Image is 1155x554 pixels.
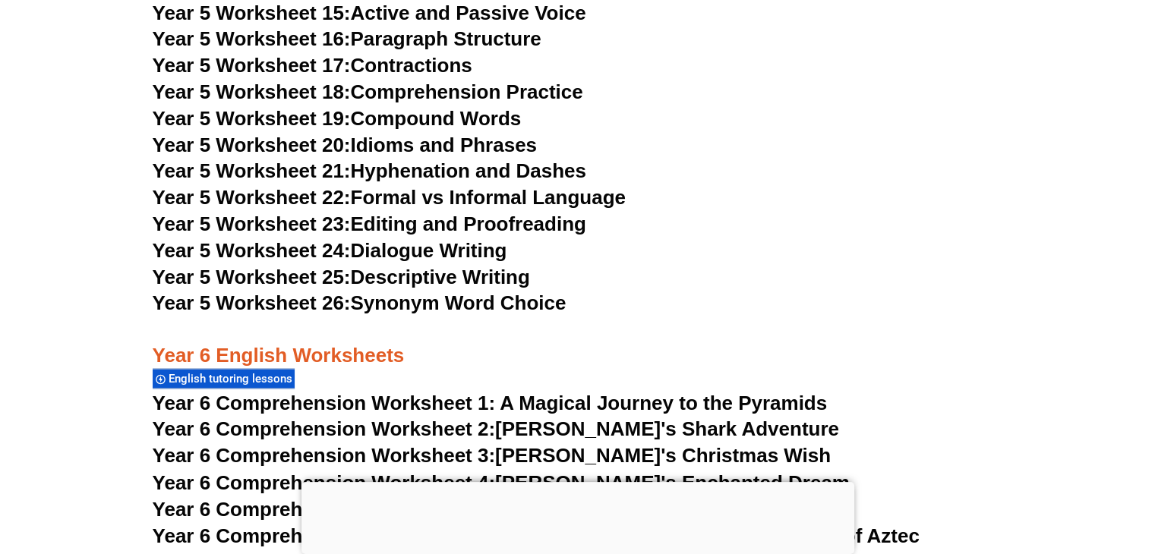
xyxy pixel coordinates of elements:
a: Year 6 Comprehension Worksheet 3:[PERSON_NAME]'s Christmas Wish [153,444,832,467]
span: Year 5 Worksheet 19: [153,107,351,130]
span: Year 6 Comprehension Worksheet 4: [153,471,496,493]
h3: Year 6 English Worksheets [153,317,1003,369]
a: Year 5 Worksheet 21:Hyphenation and Dashes [153,159,586,182]
span: Year 5 Worksheet 15: [153,2,351,24]
a: Year 5 Worksheet 16:Paragraph Structure [153,27,541,50]
span: English tutoring lessons [169,372,297,386]
span: Year 5 Worksheet 17: [153,54,351,77]
a: Year 6 Comprehension Worksheet 1: A Magical Journey to the Pyramids [153,392,828,414]
a: Year 5 Worksheet 15:Active and Passive Voice [153,2,586,24]
span: Year 6 Comprehension Worksheet 5: [153,497,496,520]
span: Year 5 Worksheet 21: [153,159,351,182]
span: Year 5 Worksheet 22: [153,186,351,209]
span: Year 6 Comprehension Worksheet 6: [153,524,496,546]
span: Year 6 Comprehension Worksheet 3: [153,444,496,467]
span: Year 5 Worksheet 24: [153,239,351,262]
a: Year 5 Worksheet 23:Editing and Proofreading [153,212,586,235]
a: Year 5 Worksheet 25:Descriptive Writing [153,266,530,288]
span: Year 5 Worksheet 23: [153,212,351,235]
a: Year 5 Worksheet 24:Dialogue Writing [153,239,507,262]
a: Year 5 Worksheet 26:Synonym Word Choice [153,291,566,314]
span: Year 5 Worksheet 20: [153,134,351,156]
span: Year 5 Worksheet 18: [153,80,351,103]
a: Year 6 Comprehension Worksheet 6:The Amazing Adventure at the Gates of Aztec [153,524,920,546]
a: Year 5 Worksheet 22:Formal vs Informal Language [153,186,626,209]
a: Year 5 Worksheet 20:Idioms and Phrases [153,134,537,156]
a: Year 6 Comprehension Worksheet 4:[PERSON_NAME]'s Enchanted Dream [153,471,850,493]
span: Year 5 Worksheet 25: [153,266,351,288]
iframe: Advertisement [301,482,854,550]
iframe: Chat Widget [902,383,1155,554]
div: English tutoring lessons [153,368,295,389]
a: Year 6 Comprehension Worksheet 2:[PERSON_NAME]'s Shark Adventure [153,417,839,440]
a: Year 5 Worksheet 17:Contractions [153,54,472,77]
a: Year 5 Worksheet 18:Comprehension Practice [153,80,583,103]
span: Year 6 Comprehension Worksheet 2: [153,417,496,440]
span: Year 5 Worksheet 16: [153,27,351,50]
a: Year 6 Comprehension Worksheet 5:[PERSON_NAME]'s trip to the Moon [153,497,832,520]
a: Year 5 Worksheet 19:Compound Words [153,107,522,130]
span: Year 5 Worksheet 26: [153,291,351,314]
